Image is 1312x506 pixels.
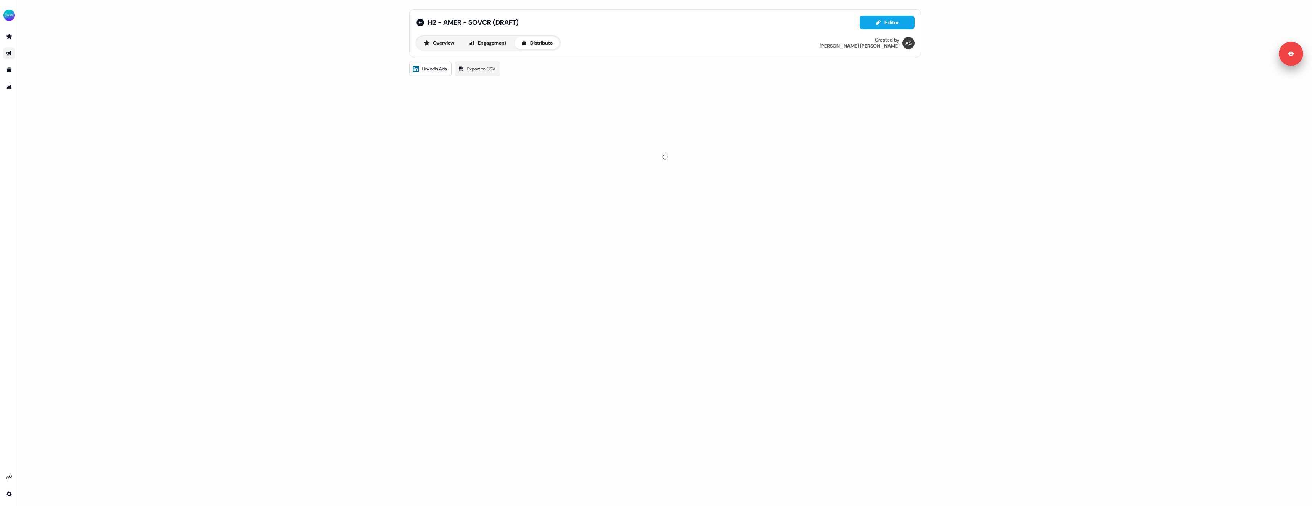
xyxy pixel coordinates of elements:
span: H2 - AMER - SOVCR (DRAFT) [428,18,519,27]
a: Go to integrations [3,471,15,483]
a: Go to templates [3,64,15,76]
button: Overview [417,37,461,49]
a: Go to outbound experience [3,47,15,59]
a: Go to prospects [3,30,15,43]
button: Distribute [515,37,559,49]
span: Export to CSV [467,65,495,73]
button: Engagement [462,37,513,49]
a: Export to CSV [455,62,500,76]
div: Created by [875,37,899,43]
a: LinkedIn Ads [409,62,452,76]
a: Go to attribution [3,81,15,93]
img: Anna [902,37,915,49]
a: Go to integrations [3,488,15,500]
span: LinkedIn Ads [422,65,447,73]
button: Editor [860,16,915,29]
a: Editor [860,19,915,27]
div: [PERSON_NAME] [PERSON_NAME] [820,43,899,49]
